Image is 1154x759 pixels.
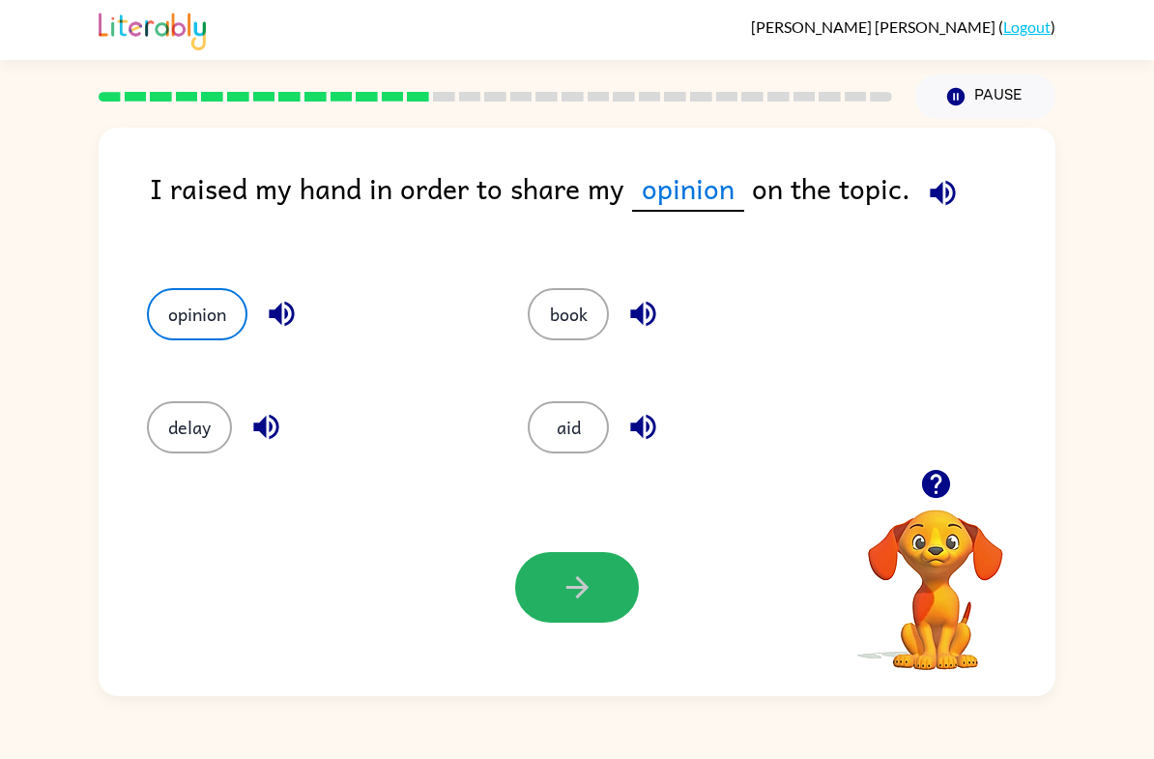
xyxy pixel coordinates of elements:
div: ( ) [751,17,1055,36]
button: book [528,288,609,340]
div: I raised my hand in order to share my on the topic. [150,166,1055,249]
button: aid [528,401,609,453]
a: Logout [1003,17,1051,36]
button: delay [147,401,232,453]
span: [PERSON_NAME] [PERSON_NAME] [751,17,998,36]
span: opinion [632,166,744,212]
video: Your browser must support playing .mp4 files to use Literably. Please try using another browser. [839,480,1032,673]
img: Literably [99,8,206,50]
button: Pause [915,74,1055,119]
button: opinion [147,288,247,340]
